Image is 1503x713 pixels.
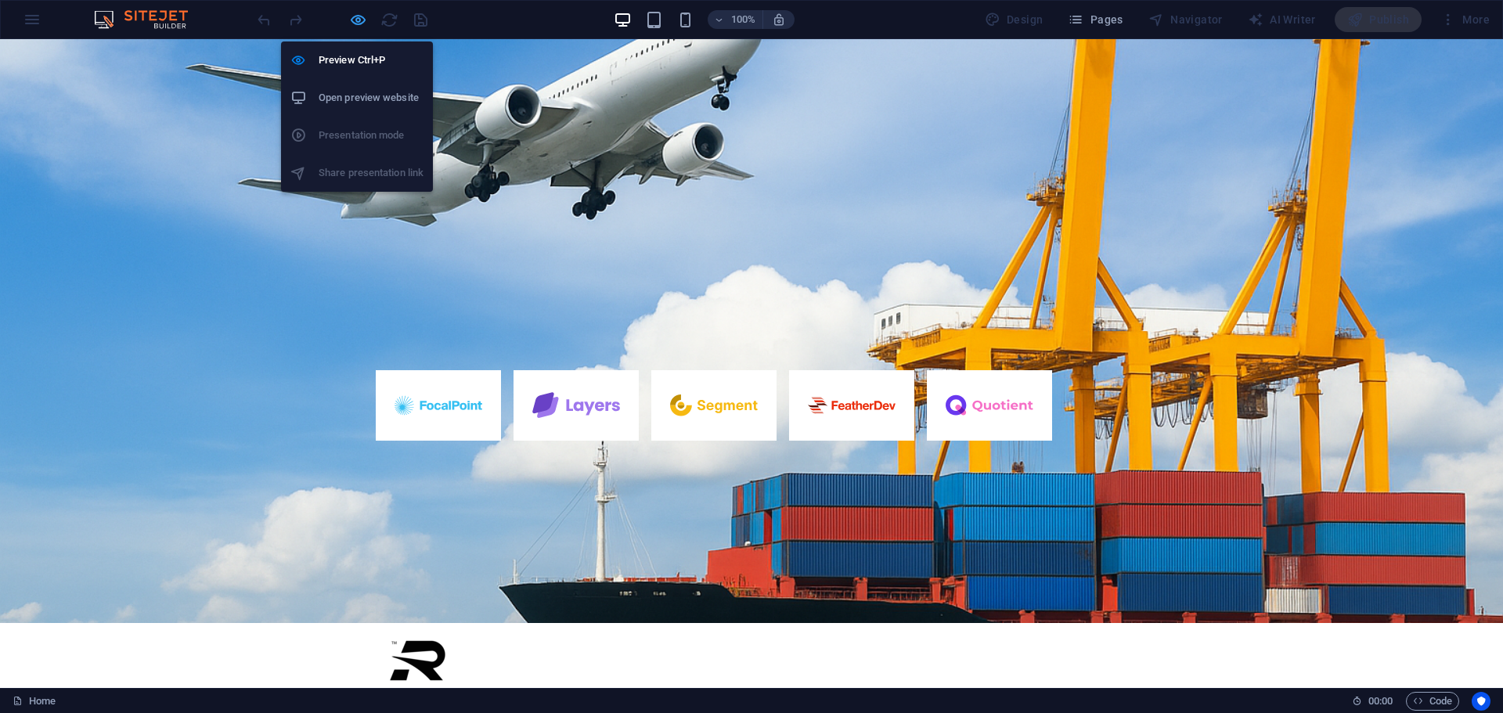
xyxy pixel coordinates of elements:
[708,10,763,29] button: 100%
[13,692,56,711] a: Click to cancel selection. Double-click to open Pages
[1352,692,1393,711] h6: Session time
[1406,692,1459,711] button: Code
[1061,7,1129,32] button: Pages
[90,10,207,29] img: Editor Logo
[1068,12,1123,27] span: Pages
[319,88,424,107] h6: Open preview website
[319,51,424,70] h6: Preview Ctrl+P
[1472,692,1490,711] button: Usercentrics
[1379,695,1382,707] span: :
[382,596,463,676] img: ralointernational.com.mx
[1368,692,1393,711] span: 00 00
[1413,692,1452,711] span: Code
[731,10,756,29] h6: 100%
[979,7,1050,32] div: Design (Ctrl+Alt+Y)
